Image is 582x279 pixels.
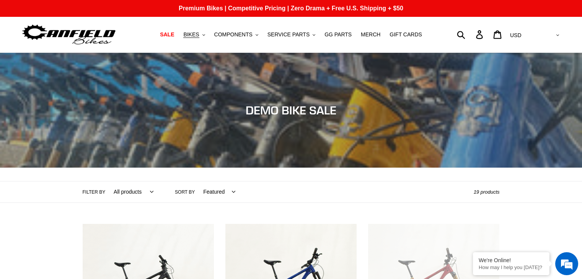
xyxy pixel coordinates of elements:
[210,29,262,40] button: COMPONENTS
[246,103,336,117] span: DEMO BIKE SALE
[390,31,422,38] span: GIFT CARDS
[461,26,481,43] input: Search
[474,189,500,195] span: 19 products
[83,189,106,196] label: Filter by
[156,29,178,40] a: SALE
[21,23,117,47] img: Canfield Bikes
[386,29,426,40] a: GIFT CARDS
[175,189,195,196] label: Sort by
[179,29,209,40] button: BIKES
[361,31,380,38] span: MERCH
[214,31,253,38] span: COMPONENTS
[479,257,544,263] div: We're Online!
[264,29,319,40] button: SERVICE PARTS
[324,31,352,38] span: GG PARTS
[267,31,310,38] span: SERVICE PARTS
[479,264,544,270] p: How may I help you today?
[321,29,355,40] a: GG PARTS
[357,29,384,40] a: MERCH
[183,31,199,38] span: BIKES
[160,31,174,38] span: SALE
